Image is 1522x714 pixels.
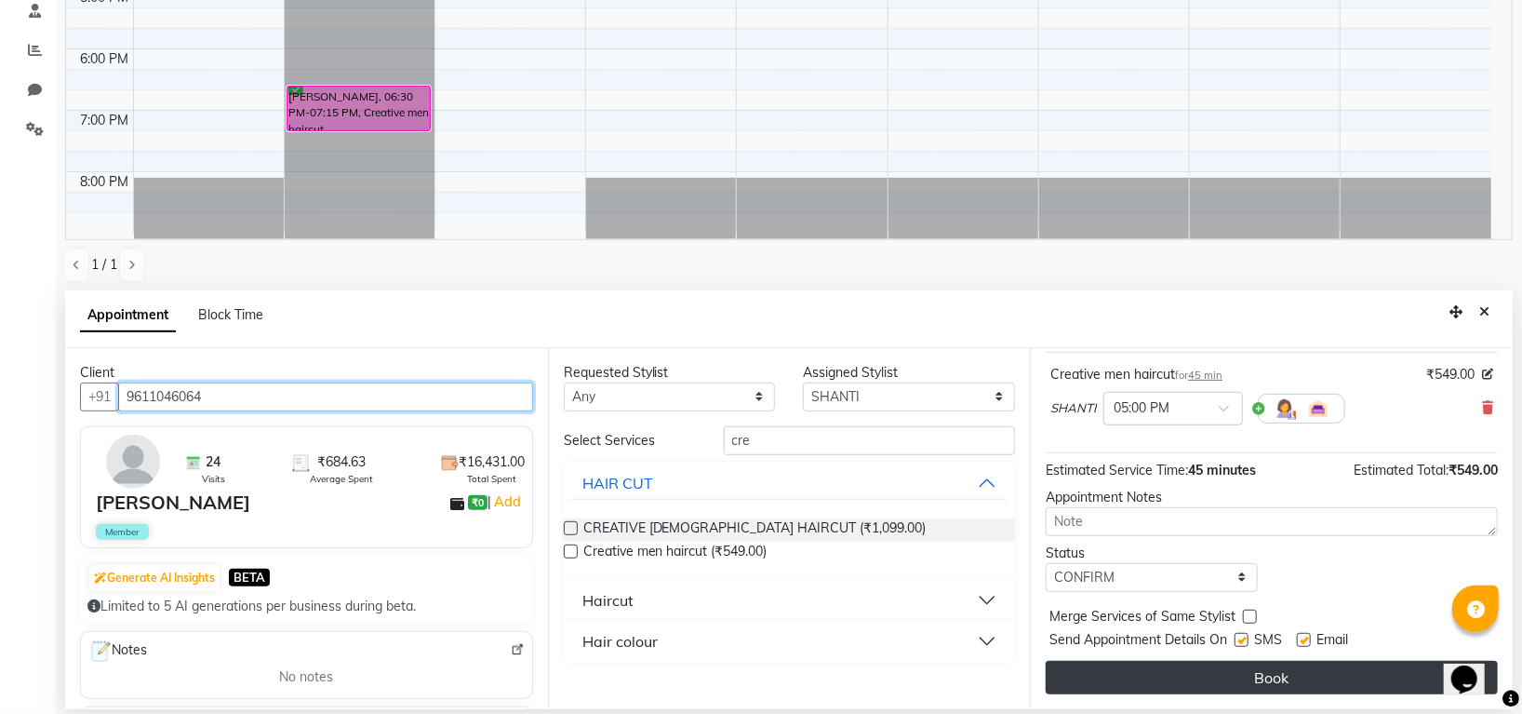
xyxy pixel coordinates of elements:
[77,172,133,192] div: 8:00 PM
[96,524,149,540] span: Member
[1050,365,1222,384] div: Creative men haircut
[287,87,430,130] div: [PERSON_NAME], 06:30 PM-07:15 PM, Creative men haircut
[202,472,225,486] span: Visits
[80,383,119,411] button: +91
[1050,399,1096,418] span: SHANTI
[1471,298,1498,327] button: Close
[1449,462,1498,478] span: ₹549.00
[80,299,176,332] span: Appointment
[582,589,634,612] div: Haircut
[118,383,533,411] input: Search by Name/Mobile/Email/Code
[582,472,653,494] div: HAIR CUT
[1444,640,1503,695] iframe: chat widget
[571,625,1008,658] button: Hair colour
[583,519,927,542] span: CREATIVE [DEMOGRAPHIC_DATA] HAIRCUT (₹1,099.00)
[310,472,373,486] span: Average Spent
[279,667,333,687] span: No notes
[1188,369,1222,382] span: 45 min
[106,435,160,489] img: avatar
[1254,630,1282,653] span: SMS
[1046,462,1188,478] span: Estimated Service Time:
[77,111,133,130] div: 7:00 PM
[491,491,524,513] a: Add
[724,426,1016,455] input: Search by service name
[1316,630,1348,653] span: Email
[1046,544,1258,563] div: Status
[229,569,270,586] span: BETA
[1046,488,1498,507] div: Appointment Notes
[80,363,533,383] div: Client
[582,630,658,653] div: Hair colour
[564,363,776,383] div: Requested Stylist
[1482,369,1493,380] i: Edit price
[571,584,1008,617] button: Haircut
[88,640,147,664] span: Notes
[77,49,133,69] div: 6:00 PM
[317,452,366,472] span: ₹684.63
[1354,462,1449,478] span: Estimated Total:
[459,452,525,472] span: ₹16,431.00
[1049,607,1235,630] span: Merge Services of Same Stylist
[198,306,263,323] span: Block Time
[550,431,710,451] div: Select Services
[1175,369,1222,382] small: for
[1307,397,1329,420] img: Interior.png
[803,363,1015,383] div: Assigned Stylist
[91,255,117,275] span: 1 / 1
[1426,365,1475,384] span: ₹549.00
[89,565,220,591] button: Generate AI Insights
[87,597,526,616] div: Limited to 5 AI generations per business during beta.
[467,472,516,486] span: Total Spent
[487,491,524,513] span: |
[468,495,487,510] span: ₹0
[1188,462,1256,478] span: 45 minutes
[571,466,1008,500] button: HAIR CUT
[1046,661,1498,694] button: Book
[96,489,250,517] div: [PERSON_NAME]
[1274,397,1296,420] img: Hairdresser.png
[206,452,220,472] span: 24
[583,542,768,565] span: Creative men haircut (₹549.00)
[1049,630,1227,653] span: Send Appointment Details On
